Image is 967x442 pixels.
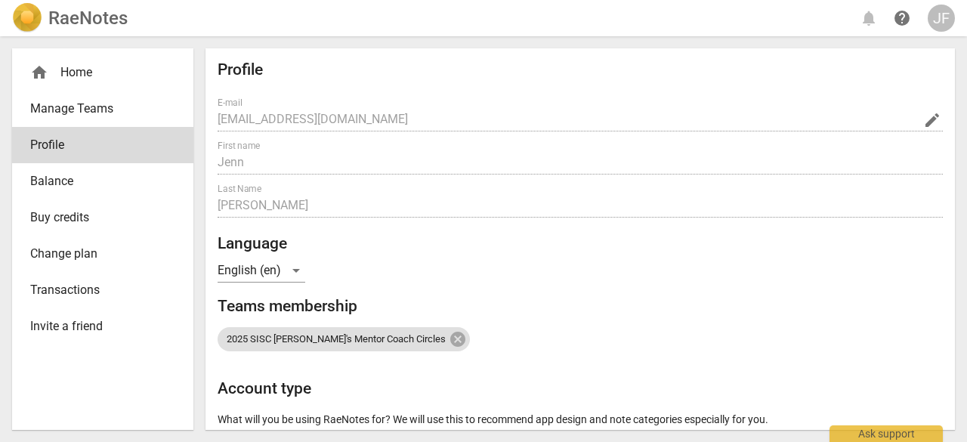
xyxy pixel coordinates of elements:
a: Manage Teams [12,91,193,127]
button: Change Email [922,110,943,131]
span: Change plan [30,245,163,263]
a: Invite a friend [12,308,193,345]
a: Help [888,5,916,32]
h2: Profile [218,60,943,79]
button: JF [928,5,955,32]
span: 2025 SISC [PERSON_NAME]'s Mentor Coach Circles [218,334,455,345]
label: Last Name [218,184,261,193]
div: Home [12,54,193,91]
label: First name [218,141,260,150]
div: Ask support [830,425,943,442]
span: Transactions [30,281,163,299]
span: Buy credits [30,209,163,227]
a: LogoRaeNotes [12,3,128,33]
label: E-mail [218,98,243,107]
a: Transactions [12,272,193,308]
span: help [893,9,911,27]
span: Balance [30,172,163,190]
div: English (en) [218,258,305,283]
a: Balance [12,163,193,199]
span: Manage Teams [30,100,163,118]
h2: RaeNotes [48,8,128,29]
div: 2025 SISC [PERSON_NAME]'s Mentor Coach Circles [218,327,470,351]
span: Invite a friend [30,317,163,335]
div: Home [30,63,163,82]
span: Profile [30,136,163,154]
a: Profile [12,127,193,163]
a: Change plan [12,236,193,272]
span: home [30,63,48,82]
h2: Language [218,234,943,253]
span: edit [923,111,941,129]
p: What will you be using RaeNotes for? We will use this to recommend app design and note categories... [218,412,943,428]
h2: Account type [218,379,943,398]
h2: Teams membership [218,297,943,316]
a: Buy credits [12,199,193,236]
img: Logo [12,3,42,33]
